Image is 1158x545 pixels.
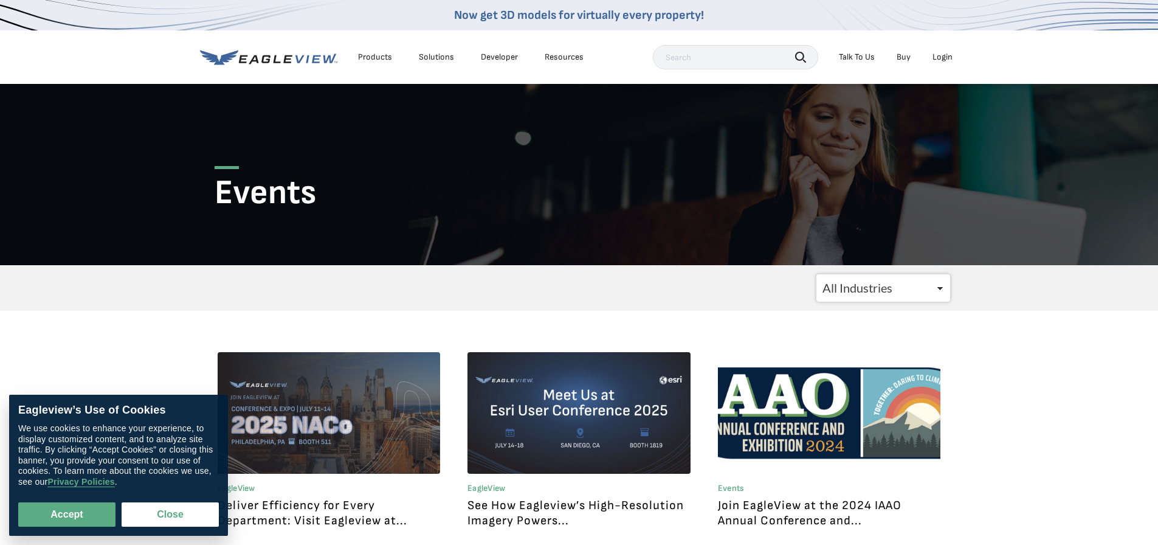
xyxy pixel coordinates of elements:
[481,52,518,63] a: Developer
[218,498,407,528] a: Deliver Efficiency for Every Department: Visit Eagleview at...
[419,52,454,63] div: Solutions
[18,502,115,527] button: Accept
[122,502,219,527] button: Close
[454,8,704,23] a: Now get 3D models for virtually every property!
[218,483,255,493] a: EagleView
[718,498,901,528] a: Join EagleView at the 2024 IAAO Annual Conference and...
[18,404,219,417] div: Eagleview’s Use of Cookies
[897,52,911,63] a: Buy
[47,477,114,487] a: Privacy Policies
[545,52,584,63] div: Resources
[932,52,953,63] div: Login
[358,52,392,63] div: Products
[467,352,691,474] a: Graphic announcement for Eagleview at Esri User Conference 2025. The image displays the Eagleview...
[18,423,219,487] div: We use cookies to enhance your experience, to display customized content, and to analyze site tra...
[839,52,875,63] div: Talk To Us
[467,498,684,528] a: See How Eagleview’s High-Resolution Imagery Powers...
[718,483,744,493] a: Events
[653,45,818,69] input: Search
[467,483,505,493] a: EagleView
[215,166,944,215] h1: Events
